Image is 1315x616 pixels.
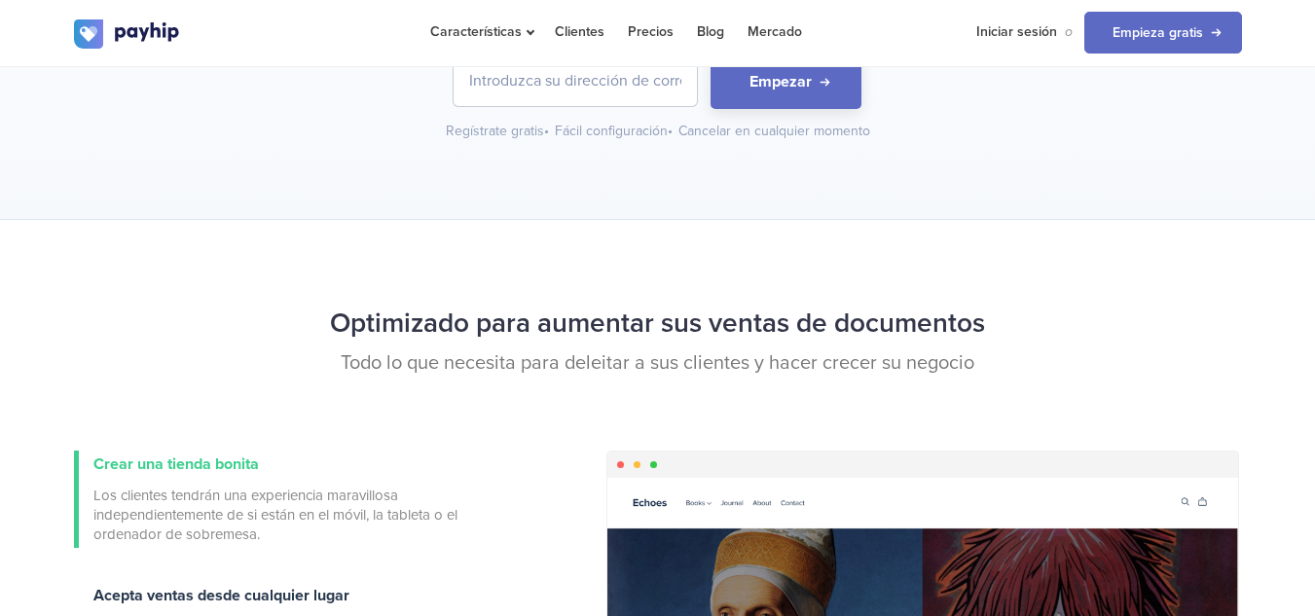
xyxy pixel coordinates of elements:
[74,349,1242,378] p: Todo lo que necesita para deleitar a sus clientes y hacer crecer su negocio
[678,122,870,141] div: Cancelar en cualquier momento
[446,122,551,141] div: Regístrate gratis
[430,23,531,40] span: Características
[668,123,673,139] span: •
[93,454,259,474] span: Crear una tienda bonita
[544,123,549,139] span: •
[711,55,861,109] button: Empezar
[93,586,349,605] span: Acepta ventas desde cualquier lugar
[555,122,675,141] div: Fácil configuración
[93,486,463,544] span: Los clientes tendrán una experiencia maravillosa independientemente de si están en el móvil, la t...
[74,451,463,548] a: Crear una tienda bonita Los clientes tendrán una experiencia maravillosa independientemente de si...
[1084,12,1242,54] a: Empieza gratis
[74,19,181,49] img: logo.svg
[74,298,1242,349] h2: Optimizado para aumentar sus ventas de documentos
[454,55,697,106] input: Introduzca su dirección de correo electrónico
